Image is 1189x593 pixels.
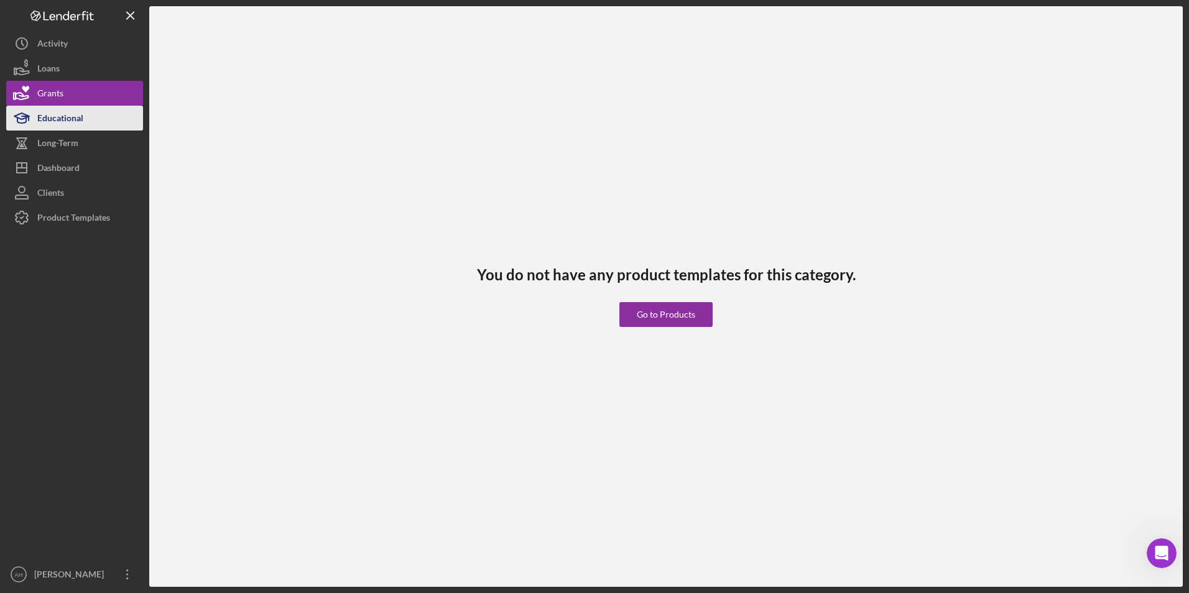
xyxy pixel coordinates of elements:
button: Loans [6,56,143,81]
button: Activity [6,31,143,56]
button: Educational [6,106,143,131]
text: AH [14,571,22,578]
button: Product Templates [6,205,143,230]
button: Dashboard [6,155,143,180]
h3: You do not have any product templates for this category. [477,266,856,283]
div: Long-Term [37,131,78,159]
div: Go to Products [637,302,695,327]
button: Long-Term [6,131,143,155]
div: Loans [37,56,60,84]
div: Educational [37,106,83,134]
button: Grants [6,81,143,106]
div: Activity [37,31,68,59]
button: Clients [6,180,143,205]
div: Product Templates [37,205,110,233]
iframe: Intercom live chat [1147,538,1177,568]
div: Grants [37,81,63,109]
div: Dashboard [37,155,80,183]
div: Clients [37,180,64,208]
div: [PERSON_NAME] [31,562,112,590]
a: Go to Products [619,283,713,327]
button: Go to Products [619,302,713,327]
button: AH[PERSON_NAME] [6,562,143,587]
